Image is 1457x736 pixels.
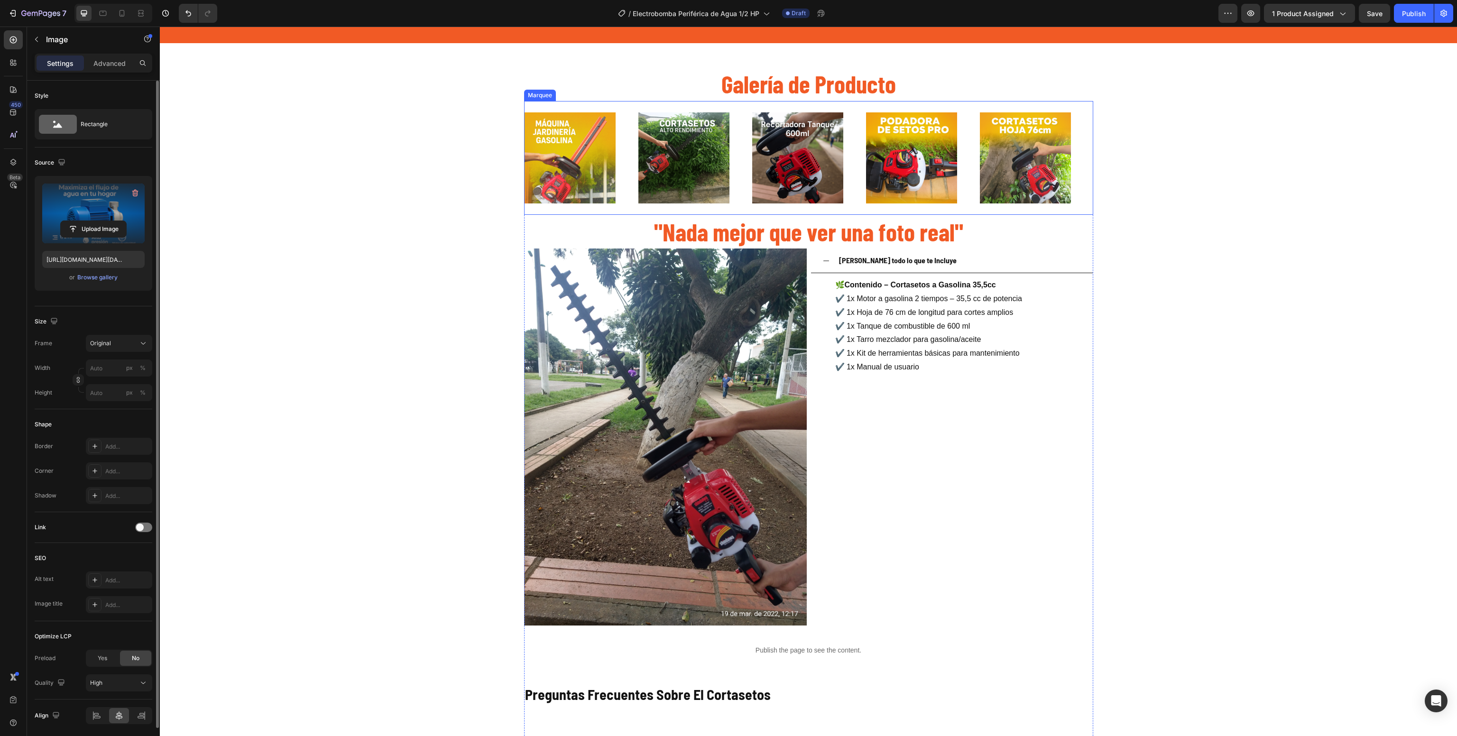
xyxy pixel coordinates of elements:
[140,364,146,372] div: %
[35,599,63,608] div: Image title
[685,254,836,262] strong: Contenido – Cortasetos a Gasolina 35,5cc
[1394,4,1434,23] button: Publish
[35,388,52,397] label: Height
[35,677,67,690] div: Quality
[35,554,46,562] div: SEO
[69,272,75,283] span: or
[86,384,152,401] input: px%
[35,420,52,429] div: Shape
[35,467,54,475] div: Corner
[62,8,66,19] p: 7
[46,34,127,45] p: Image
[124,362,135,374] button: %
[93,58,126,68] p: Advanced
[132,654,139,662] span: No
[90,679,102,686] span: High
[60,221,127,238] button: Upload Image
[86,359,152,377] input: px%
[365,86,456,177] img: [object Object]
[494,190,803,220] strong: "Nada mejor que ver una foto real"
[35,523,46,532] div: Link
[1367,9,1383,18] span: Save
[365,659,611,676] span: Preguntas Frecuentes Sobre El Cortasetos
[1359,4,1390,23] button: Save
[35,632,72,641] div: Optimize LCP
[1264,4,1355,23] button: 1 product assigned
[105,576,150,585] div: Add...
[105,467,150,476] div: Add...
[7,174,23,181] div: Beta
[126,388,133,397] div: px
[9,101,23,109] div: 450
[124,387,135,398] button: %
[140,388,146,397] div: %
[792,9,806,18] span: Draft
[1272,9,1334,18] span: 1 product assigned
[86,674,152,691] button: High
[366,64,394,73] div: Marquee
[77,273,118,282] button: Browse gallery
[820,86,911,177] img: [object Object]
[81,113,138,135] div: Rectangle
[35,491,56,500] div: Shadow
[35,709,62,722] div: Align
[364,619,933,629] p: Publish the page to see the content.
[160,27,1457,736] iframe: Design area
[364,222,647,599] img: 174468024544.jpg
[4,4,71,23] button: 7
[137,387,148,398] button: px
[137,362,148,374] button: px
[679,229,797,238] strong: [PERSON_NAME] todo lo que te Incluye
[479,86,570,177] img: [object Object]
[42,251,145,268] input: https://example.com/image.jpg
[628,9,631,18] span: /
[90,339,111,348] span: Original
[675,266,862,348] p: ✔️ 1x Motor a gasolina 2 tiempos – 35,5 cc de potencia ✔️ 1x Hoja de 76 cm de longitud para corte...
[592,86,683,177] img: [object Object]
[98,654,107,662] span: Yes
[105,601,150,609] div: Add...
[179,4,217,23] div: Undo/Redo
[35,654,55,662] div: Preload
[105,492,150,500] div: Add...
[675,252,862,266] p: 🌿
[35,92,48,100] div: Style
[633,9,759,18] span: Electrobomba Periférica de Agua 1/2 HP
[47,58,74,68] p: Settings
[1402,9,1426,18] div: Publish
[35,364,50,372] label: Width
[35,315,60,328] div: Size
[35,156,67,169] div: Source
[562,42,736,72] strong: Galería de Producto
[35,339,52,348] label: Frame
[35,575,54,583] div: Alt text
[706,86,797,177] img: [object Object]
[126,364,133,372] div: px
[86,335,152,352] button: Original
[105,442,150,451] div: Add...
[35,442,53,451] div: Border
[1425,690,1448,712] div: Open Intercom Messenger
